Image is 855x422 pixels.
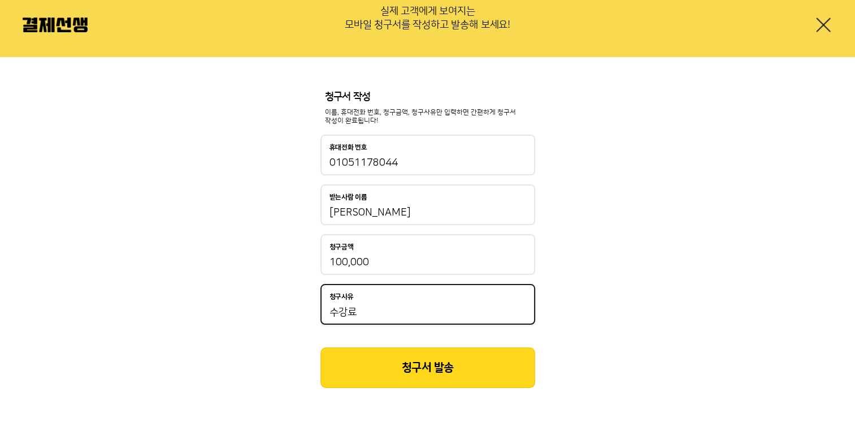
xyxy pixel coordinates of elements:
p: 받는사람 이름 [329,193,367,201]
input: 청구사유 [329,305,526,319]
p: 휴대전화 번호 [329,144,367,152]
input: 받는사람 이름 [329,206,526,219]
p: 청구금액 [329,243,354,251]
img: 결제선생 [23,18,88,32]
button: 청구서 발송 [320,347,535,388]
p: 청구사유 [329,293,354,301]
input: 청구금액 [329,256,526,269]
p: 청구서 작성 [325,91,531,104]
p: 이름, 휴대전화 번호, 청구금액, 청구사유만 입력하면 간편하게 청구서 작성이 완료됩니다! [325,108,531,126]
input: 휴대전화 번호 [329,156,526,170]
